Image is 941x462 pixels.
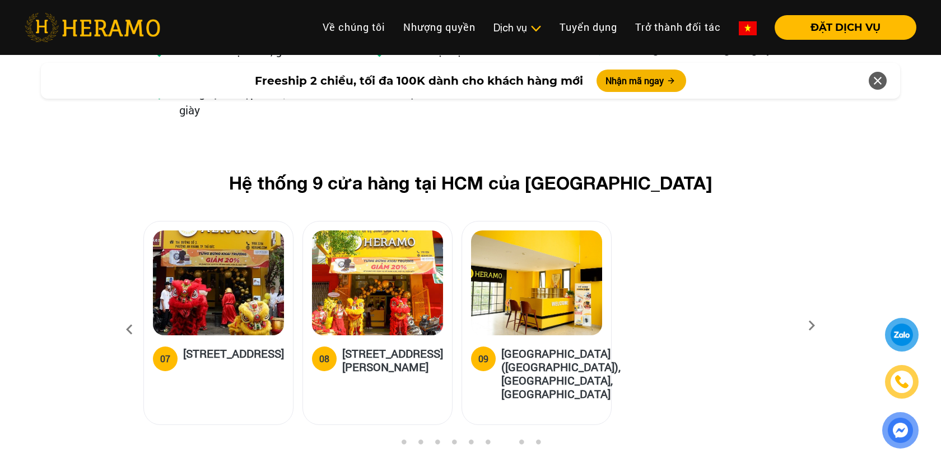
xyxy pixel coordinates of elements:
a: Trở thành đối tác [626,15,730,39]
div: Dịch vụ [493,20,542,35]
button: 2 [414,439,426,450]
button: 4 [448,439,459,450]
img: heramo-logo.png [25,13,160,42]
button: 8 [515,439,527,450]
h5: [STREET_ADDRESS][PERSON_NAME] [342,346,443,373]
button: 3 [431,439,442,450]
img: phone-icon [896,376,909,388]
span: Freeship 2 chiều, tối đa 100K dành cho khách hàng mới [255,72,583,89]
a: ĐẶT DỊCH VỤ [766,22,916,33]
button: 6 [482,439,493,450]
div: 08 [319,352,329,366]
a: Về chúng tôi [314,15,394,39]
a: Tuyển dụng [551,15,626,39]
div: 07 [160,352,170,366]
button: 5 [465,439,476,450]
button: 7 [499,439,510,450]
a: Nhượng quyền [394,15,485,39]
div: 09 [478,352,488,366]
h5: [STREET_ADDRESS] [183,346,284,369]
img: heramo-15a-duong-so-2-phuong-an-khanh-thu-duc [153,230,284,335]
h2: Hệ thống 9 cửa hàng tại HCM của [GEOGRAPHIC_DATA] [161,172,780,193]
img: heramo-parc-villa-dai-phuoc-island-dong-nai [471,230,602,335]
button: 9 [532,439,543,450]
button: Nhận mã ngay [597,70,686,92]
img: vn-flag.png [739,21,757,35]
img: subToggleIcon [530,23,542,34]
h5: [GEOGRAPHIC_DATA] ([GEOGRAPHIC_DATA]), [GEOGRAPHIC_DATA], [GEOGRAPHIC_DATA] [501,346,621,400]
button: ĐẶT DỊCH VỤ [775,15,916,40]
a: phone-icon [887,367,917,397]
img: heramo-398-duong-hoang-dieu-phuong-2-quan-4 [312,230,443,335]
button: 1 [398,439,409,450]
